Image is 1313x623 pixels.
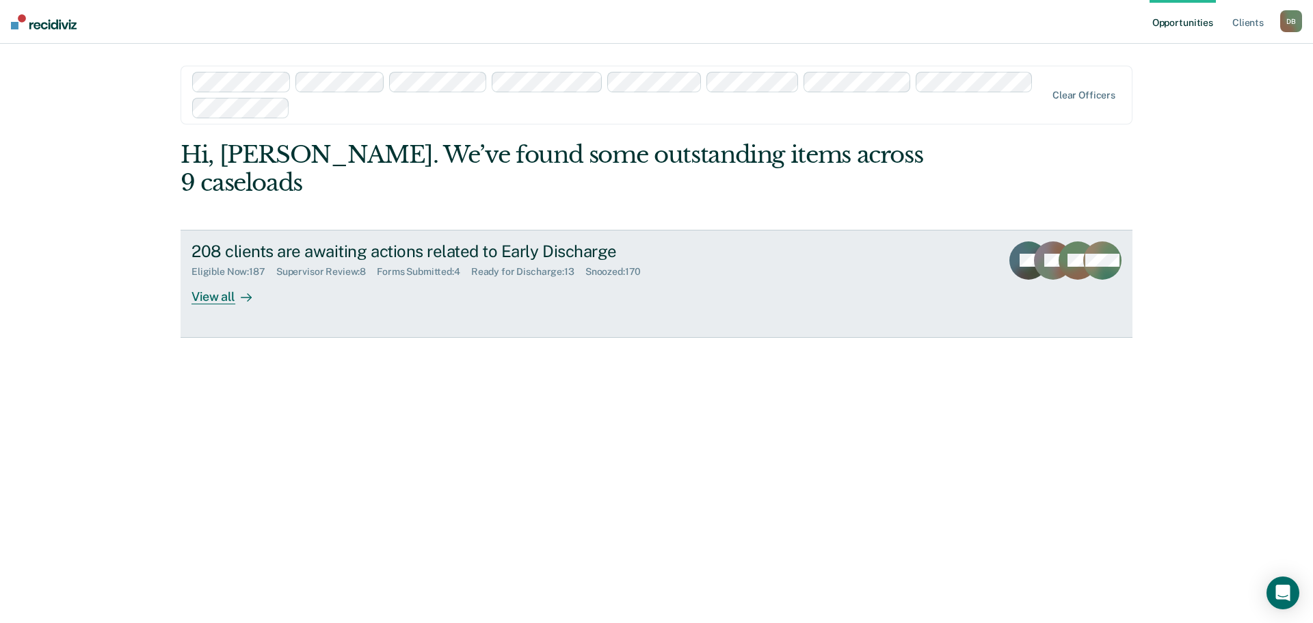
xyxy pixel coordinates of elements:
div: Eligible Now : 187 [191,266,276,278]
img: Recidiviz [11,14,77,29]
div: Supervisor Review : 8 [276,266,377,278]
div: Open Intercom Messenger [1266,576,1299,609]
div: 208 clients are awaiting actions related to Early Discharge [191,241,672,261]
a: 208 clients are awaiting actions related to Early DischargeEligible Now:187Supervisor Review:8For... [181,230,1132,338]
button: DB [1280,10,1302,32]
div: Ready for Discharge : 13 [471,266,585,278]
div: View all [191,278,268,304]
div: D B [1280,10,1302,32]
div: Forms Submitted : 4 [377,266,471,278]
div: Hi, [PERSON_NAME]. We’ve found some outstanding items across 9 caseloads [181,141,942,197]
div: Snoozed : 170 [585,266,652,278]
div: Clear officers [1052,90,1115,101]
